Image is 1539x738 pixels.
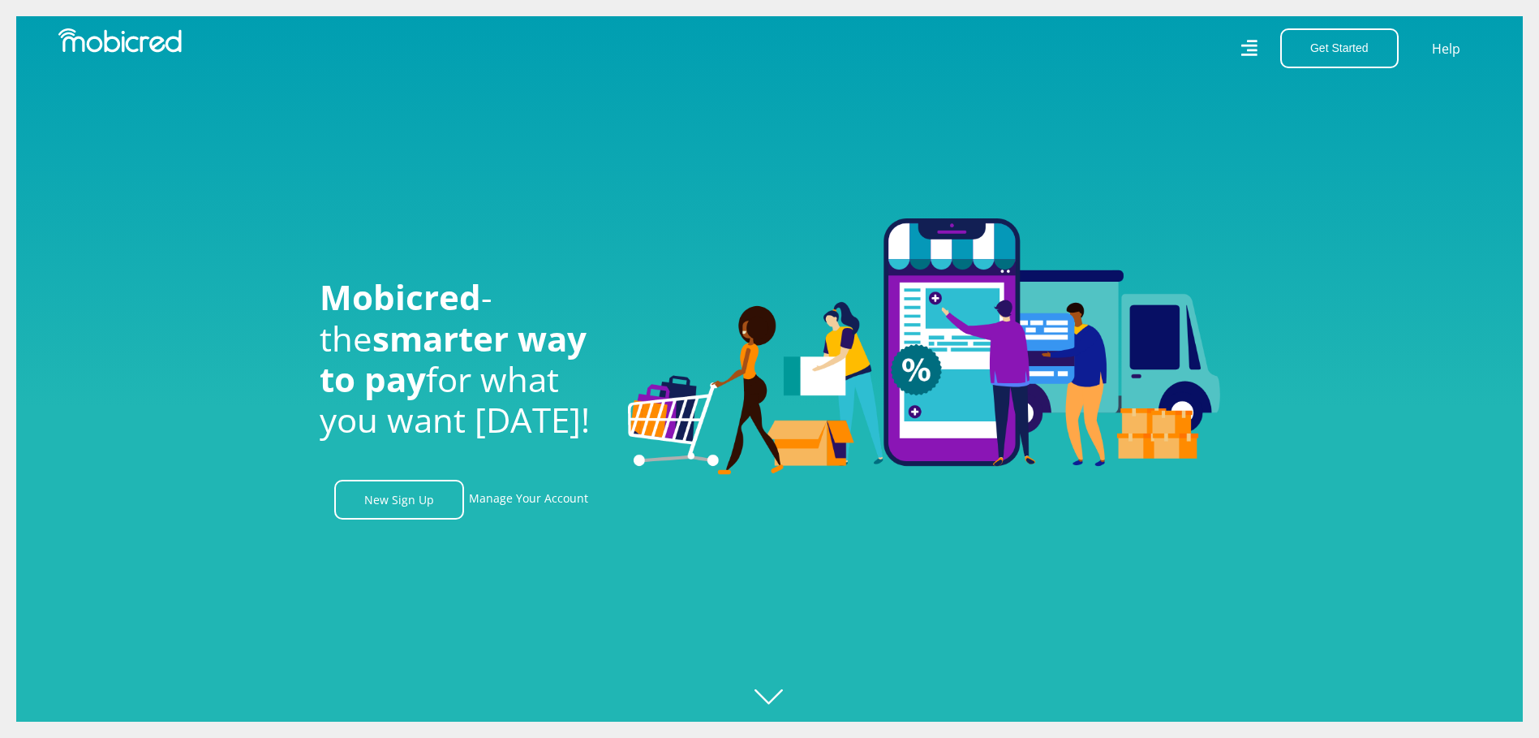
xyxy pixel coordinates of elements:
[628,218,1220,475] img: Welcome to Mobicred
[320,277,604,441] h1: - the for what you want [DATE]!
[58,28,182,53] img: Mobicred
[1431,38,1461,59] a: Help
[334,480,464,520] a: New Sign Up
[320,274,481,320] span: Mobicred
[469,480,588,520] a: Manage Your Account
[320,315,587,402] span: smarter way to pay
[1280,28,1399,68] button: Get Started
